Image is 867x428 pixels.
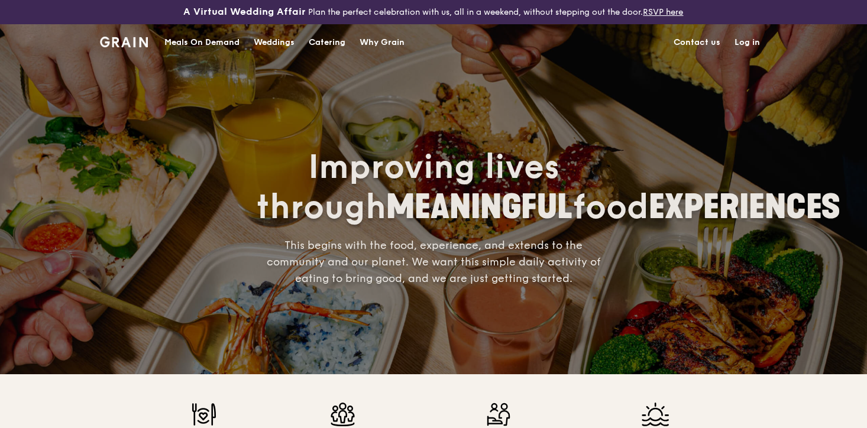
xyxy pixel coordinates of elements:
a: Log in [727,25,767,60]
div: Catering [309,25,345,60]
h3: A Virtual Wedding Affair [183,5,306,19]
div: Why Grain [360,25,405,60]
div: Meals On Demand [164,25,240,60]
a: Weddings [247,25,302,60]
img: Bringing people together [291,403,394,426]
a: Why Grain [352,25,412,60]
div: Weddings [254,25,295,60]
a: Contact us [667,25,727,60]
img: Taking care of the planet [603,403,708,426]
a: GrainGrain [100,24,148,59]
img: Making healthy, tasty [159,403,249,426]
span: This begins with the food, experience, and extends to the community and our planet. We want this ... [267,239,601,285]
img: Supporting local communities [436,403,561,426]
a: Catering [302,25,352,60]
div: Plan the perfect celebration with us, all in a weekend, without stepping out the door. [144,5,722,20]
img: Grain [100,37,148,47]
span: Improving lives through food [256,147,840,228]
span: MEANINGFUL [386,187,572,227]
span: EXPERIENCES [649,187,840,227]
a: RSVP here [643,7,683,17]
